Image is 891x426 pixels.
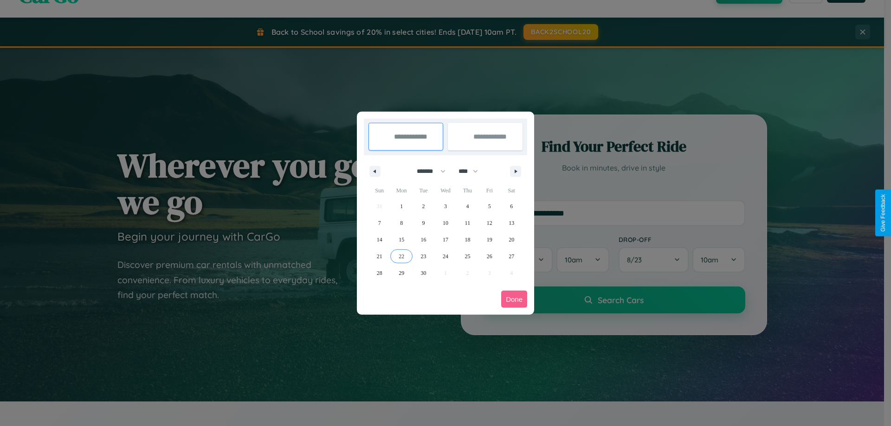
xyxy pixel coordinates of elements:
[390,248,412,265] button: 22
[421,248,426,265] span: 23
[478,215,500,231] button: 12
[880,194,886,232] div: Give Feedback
[368,248,390,265] button: 21
[399,231,404,248] span: 15
[368,231,390,248] button: 14
[413,265,434,281] button: 30
[465,215,471,231] span: 11
[413,183,434,198] span: Tue
[443,215,448,231] span: 10
[501,291,527,308] button: Done
[457,231,478,248] button: 18
[434,231,456,248] button: 17
[443,248,448,265] span: 24
[434,198,456,215] button: 3
[487,248,492,265] span: 26
[457,183,478,198] span: Thu
[478,248,500,265] button: 26
[487,231,492,248] span: 19
[434,183,456,198] span: Wed
[390,198,412,215] button: 1
[465,248,470,265] span: 25
[400,215,403,231] span: 8
[501,248,523,265] button: 27
[457,198,478,215] button: 4
[422,198,425,215] span: 2
[377,231,382,248] span: 14
[421,231,426,248] span: 16
[378,215,381,231] span: 7
[465,231,470,248] span: 18
[400,198,403,215] span: 1
[368,183,390,198] span: Sun
[413,215,434,231] button: 9
[368,265,390,281] button: 28
[501,198,523,215] button: 6
[443,231,448,248] span: 17
[501,215,523,231] button: 13
[413,248,434,265] button: 23
[421,265,426,281] span: 30
[434,248,456,265] button: 24
[390,231,412,248] button: 15
[487,215,492,231] span: 12
[501,183,523,198] span: Sat
[422,215,425,231] span: 9
[377,265,382,281] span: 28
[413,231,434,248] button: 16
[390,265,412,281] button: 29
[368,215,390,231] button: 7
[413,198,434,215] button: 2
[478,198,500,215] button: 5
[478,231,500,248] button: 19
[457,248,478,265] button: 25
[509,231,514,248] span: 20
[510,198,513,215] span: 6
[478,183,500,198] span: Fri
[466,198,469,215] span: 4
[457,215,478,231] button: 11
[390,215,412,231] button: 8
[390,183,412,198] span: Mon
[488,198,491,215] span: 5
[509,215,514,231] span: 13
[399,265,404,281] span: 29
[377,248,382,265] span: 21
[501,231,523,248] button: 20
[399,248,404,265] span: 22
[434,215,456,231] button: 10
[444,198,447,215] span: 3
[509,248,514,265] span: 27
